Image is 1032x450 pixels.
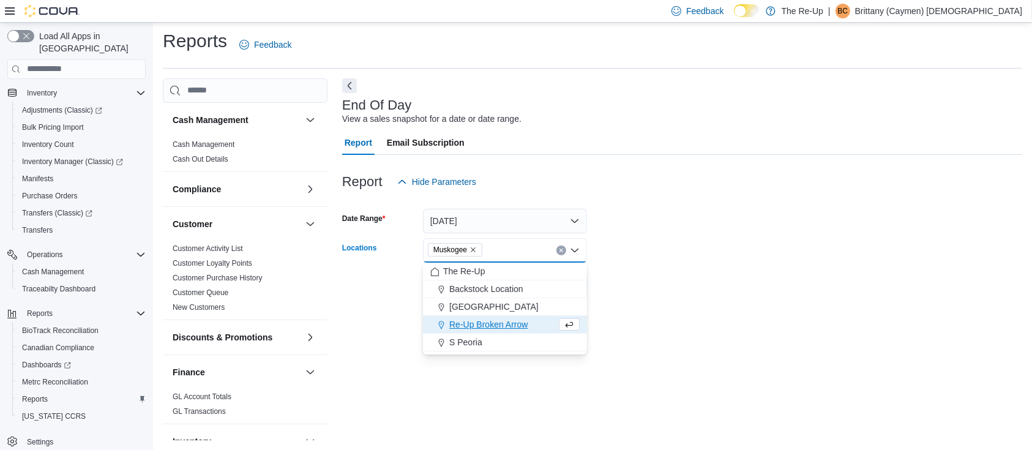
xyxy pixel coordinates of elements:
[173,392,231,401] a: GL Account Totals
[469,246,477,253] button: Remove Muskogee from selection in this group
[22,326,99,336] span: BioTrack Reconciliation
[173,183,221,195] h3: Compliance
[22,191,78,201] span: Purchase Orders
[173,302,225,312] span: New Customers
[12,187,151,204] button: Purchase Orders
[254,39,291,51] span: Feedback
[17,120,89,135] a: Bulk Pricing Import
[342,174,383,189] h3: Report
[22,86,146,100] span: Inventory
[734,4,760,17] input: Dark Mode
[17,358,76,372] a: Dashboards
[17,340,99,355] a: Canadian Compliance
[392,170,481,194] button: Hide Parameters
[173,274,263,282] a: Customer Purchase History
[303,330,318,345] button: Discounts & Promotions
[173,183,301,195] button: Compliance
[2,432,151,450] button: Settings
[12,356,151,373] a: Dashboards
[173,154,228,164] span: Cash Out Details
[17,409,146,424] span: Washington CCRS
[12,136,151,153] button: Inventory Count
[22,435,58,449] a: Settings
[17,358,146,372] span: Dashboards
[12,204,151,222] a: Transfers (Classic)
[22,105,102,115] span: Adjustments (Classic)
[234,32,296,57] a: Feedback
[22,343,94,353] span: Canadian Compliance
[423,209,587,233] button: [DATE]
[17,137,146,152] span: Inventory Count
[17,103,107,118] a: Adjustments (Classic)
[2,246,151,263] button: Operations
[303,182,318,197] button: Compliance
[345,130,372,155] span: Report
[449,336,482,348] span: S Peoria
[17,154,128,169] a: Inventory Manager (Classic)
[303,113,318,127] button: Cash Management
[17,189,83,203] a: Purchase Orders
[173,303,225,312] a: New Customers
[17,206,146,220] span: Transfers (Classic)
[17,223,146,238] span: Transfers
[27,309,53,318] span: Reports
[163,137,327,171] div: Cash Management
[173,366,301,378] button: Finance
[173,435,301,448] button: Inventory
[17,154,146,169] span: Inventory Manager (Classic)
[17,323,146,338] span: BioTrack Reconciliation
[22,411,86,421] span: [US_STATE] CCRS
[855,4,1022,18] p: Brittany (Caymen) [DEMOGRAPHIC_DATA]
[17,171,58,186] a: Manifests
[449,283,523,295] span: Backstock Location
[163,241,327,320] div: Customer
[173,114,249,126] h3: Cash Management
[22,122,84,132] span: Bulk Pricing Import
[342,98,412,113] h3: End Of Day
[303,365,318,380] button: Finance
[12,408,151,425] button: [US_STATE] CCRS
[433,244,467,256] span: Muskogee
[22,394,48,404] span: Reports
[17,137,79,152] a: Inventory Count
[17,189,146,203] span: Purchase Orders
[2,84,151,102] button: Inventory
[22,433,146,449] span: Settings
[22,267,84,277] span: Cash Management
[173,331,301,343] button: Discounts & Promotions
[17,375,146,389] span: Metrc Reconciliation
[342,113,522,126] div: View a sales snapshot for a date or date range.
[173,155,228,163] a: Cash Out Details
[173,140,234,149] a: Cash Management
[570,246,580,255] button: Close list of options
[423,263,587,351] div: Choose from the following options
[163,29,227,53] h1: Reports
[782,4,823,18] p: The Re-Up
[443,265,485,277] span: The Re-Up
[12,153,151,170] a: Inventory Manager (Classic)
[12,280,151,298] button: Traceabilty Dashboard
[17,392,146,407] span: Reports
[22,247,68,262] button: Operations
[412,176,476,188] span: Hide Parameters
[27,437,53,447] span: Settings
[342,243,377,253] label: Locations
[17,103,146,118] span: Adjustments (Classic)
[423,263,587,280] button: The Re-Up
[173,435,211,448] h3: Inventory
[836,4,850,18] div: Brittany (Caymen) Christian
[423,316,587,334] button: Re-Up Broken Arrow
[12,373,151,391] button: Metrc Reconciliation
[12,119,151,136] button: Bulk Pricing Import
[12,170,151,187] button: Manifests
[173,114,301,126] button: Cash Management
[17,264,146,279] span: Cash Management
[173,288,228,297] a: Customer Queue
[12,263,151,280] button: Cash Management
[173,258,252,268] span: Customer Loyalty Points
[173,407,226,416] span: GL Transactions
[22,247,146,262] span: Operations
[12,339,151,356] button: Canadian Compliance
[163,389,327,424] div: Finance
